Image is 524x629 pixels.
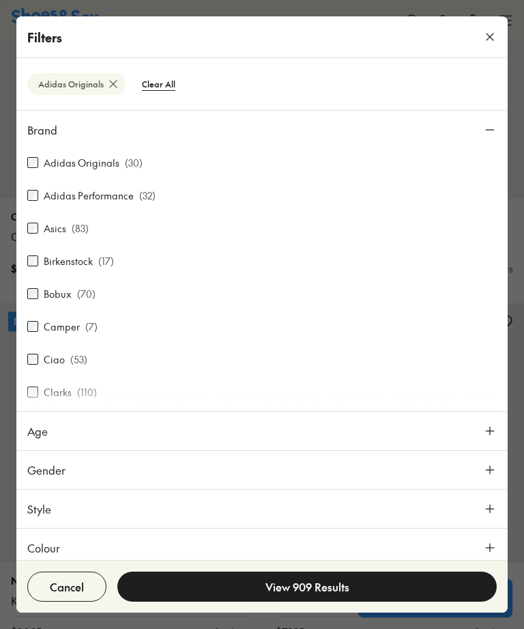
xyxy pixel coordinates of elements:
[44,221,66,236] label: Asics
[11,574,248,588] p: Nike
[44,287,72,301] label: Bobux
[44,320,80,334] label: Camper
[44,156,119,170] label: Adidas Originals
[44,254,93,268] label: Birkenstock
[16,412,508,450] button: Age
[11,593,248,609] a: Kawa Slide Lils SE Infant
[27,28,62,46] p: Filters
[98,254,114,268] p: ( 17 )
[85,320,98,334] p: ( 7 )
[117,572,497,602] button: View 909 Results
[27,423,48,439] span: Age
[12,8,99,32] img: SNS_Logo_Responsive.svg
[72,221,89,236] p: ( 83 )
[77,287,96,301] p: ( 70 )
[70,352,87,367] p: ( 53 )
[11,262,39,276] span: $ 79.95
[8,311,50,331] p: New In
[27,73,126,95] btn: Adidas Originals
[27,122,57,138] span: Brand
[131,72,186,96] btn: Clear All
[16,529,508,567] button: Colour
[27,501,51,517] span: Style
[44,352,65,367] label: Ciao
[44,188,134,203] label: Adidas Performance
[11,210,248,224] p: Crocs
[16,451,508,489] button: Gender
[27,572,106,602] button: Cancel
[14,537,68,588] iframe: Gorgias live chat messenger
[27,462,65,478] span: Gender
[11,229,248,244] a: Classic Clog Hi Vis Camo Youth
[27,540,60,556] span: Colour
[16,111,508,149] button: Brand
[125,156,143,170] p: ( 30 )
[12,8,99,32] a: Shoes & Sox
[139,188,156,203] p: ( 32 )
[16,490,508,528] button: Style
